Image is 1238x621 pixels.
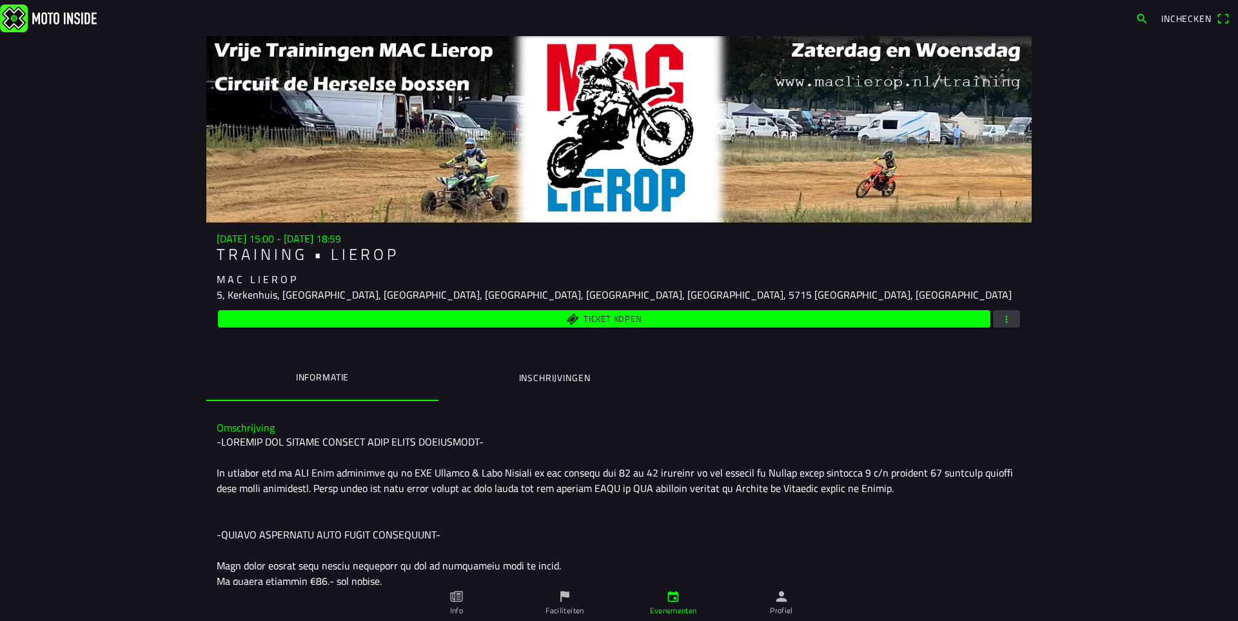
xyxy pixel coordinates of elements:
ion-label: Inschrijvingen [519,371,591,385]
span: Inchecken [1161,12,1212,25]
ion-label: Info [450,605,463,616]
a: search [1129,7,1155,29]
ion-icon: calendar [666,589,680,604]
ion-label: Evenementen [650,605,697,616]
h3: Omschrijving [217,422,1021,434]
h3: [DATE] 15:00 - [DATE] 18:59 [217,233,1021,245]
ion-text: M A C L I E R O P [217,271,296,287]
ion-icon: person [774,589,789,604]
span: Ticket kopen [584,315,642,323]
ion-icon: paper [449,589,464,604]
ion-label: Profiel [770,605,793,616]
ion-label: Faciliteiten [545,605,584,616]
a: Incheckenqr scanner [1155,7,1235,29]
ion-icon: flag [558,589,572,604]
h1: T R A I N I N G • L I E R O P [217,245,1021,264]
ion-text: 5, Kerkenhuis, [GEOGRAPHIC_DATA], [GEOGRAPHIC_DATA], [GEOGRAPHIC_DATA], [GEOGRAPHIC_DATA], [GEOGR... [217,287,1012,302]
ion-label: Informatie [296,370,349,384]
